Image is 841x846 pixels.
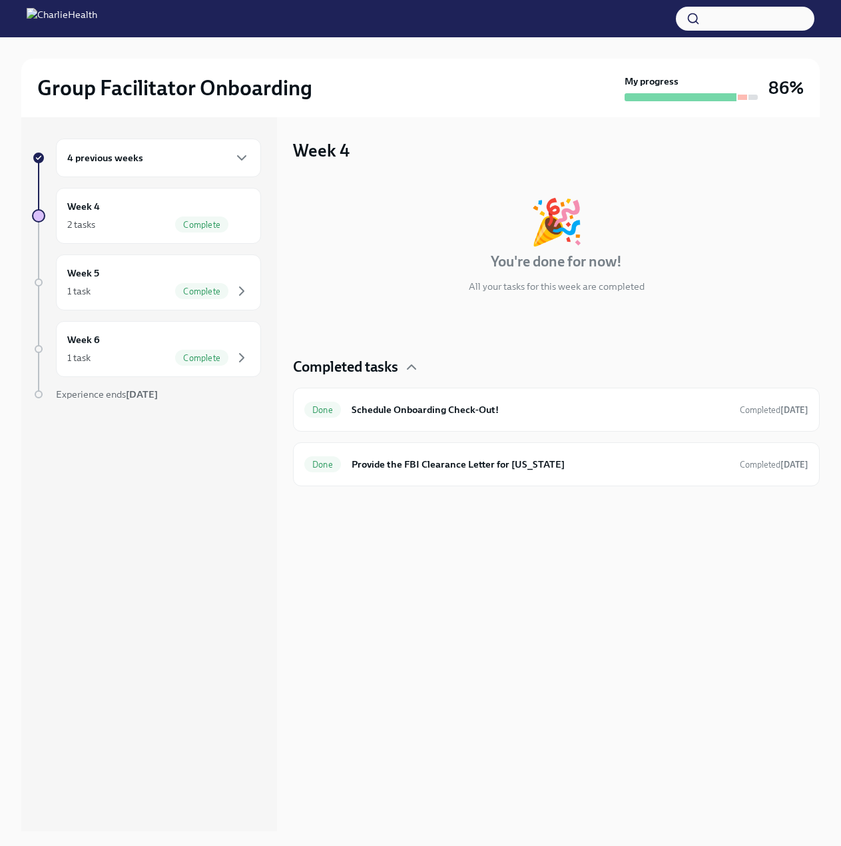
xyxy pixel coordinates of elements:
[352,402,729,417] h6: Schedule Onboarding Check-Out!
[529,200,584,244] div: 🎉
[175,353,228,363] span: Complete
[304,399,808,420] a: DoneSchedule Onboarding Check-Out!Completed[DATE]
[32,188,261,244] a: Week 42 tasksComplete
[740,460,808,470] span: Completed
[304,454,808,475] a: DoneProvide the FBI Clearance Letter for [US_STATE]Completed[DATE]
[304,405,341,415] span: Done
[304,460,341,470] span: Done
[67,332,100,347] h6: Week 6
[740,458,808,471] span: September 29th, 2025 19:47
[67,218,95,231] div: 2 tasks
[27,8,97,29] img: CharlieHealth
[67,284,91,298] div: 1 task
[469,280,645,293] p: All your tasks for this week are completed
[780,405,808,415] strong: [DATE]
[293,357,820,377] div: Completed tasks
[293,357,398,377] h4: Completed tasks
[67,199,100,214] h6: Week 4
[126,388,158,400] strong: [DATE]
[175,286,228,296] span: Complete
[491,252,622,272] h4: You're done for now!
[37,75,312,101] h2: Group Facilitator Onboarding
[780,460,808,470] strong: [DATE]
[625,75,679,88] strong: My progress
[740,404,808,416] span: September 30th, 2025 17:38
[352,457,729,472] h6: Provide the FBI Clearance Letter for [US_STATE]
[67,266,99,280] h6: Week 5
[56,139,261,177] div: 4 previous weeks
[32,321,261,377] a: Week 61 taskComplete
[67,351,91,364] div: 1 task
[740,405,808,415] span: Completed
[293,139,350,163] h3: Week 4
[56,388,158,400] span: Experience ends
[32,254,261,310] a: Week 51 taskComplete
[175,220,228,230] span: Complete
[768,76,804,100] h3: 86%
[67,151,143,165] h6: 4 previous weeks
